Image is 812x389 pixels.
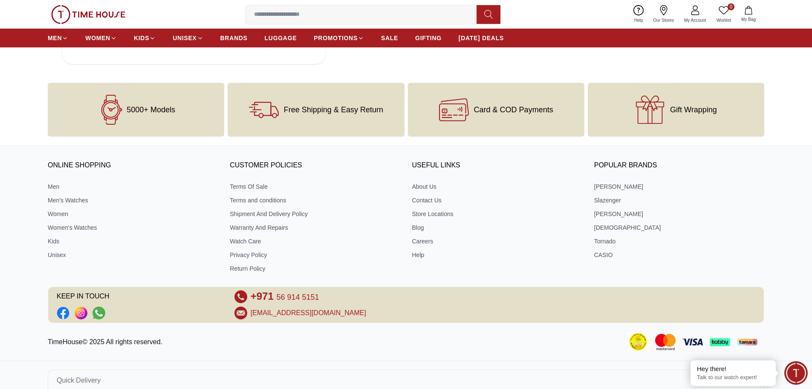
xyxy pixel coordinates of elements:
span: [DATE] DEALS [459,34,504,42]
h3: ONLINE SHOPPING [48,159,218,172]
span: KIDS [134,34,149,42]
a: Tornado [594,237,764,246]
a: Watch Care [230,237,400,246]
a: [PERSON_NAME] [594,182,764,191]
a: Terms and conditions [230,196,400,205]
a: Women [48,210,218,218]
a: [DATE] DEALS [459,30,504,46]
span: Wishlist [713,17,734,23]
img: Tabby Payment [710,338,730,346]
a: Men [48,182,218,191]
a: Social Link [75,307,87,319]
button: My Bag [736,4,761,24]
a: Help [412,251,582,259]
p: TimeHouse© 2025 All rights reserved. [48,337,166,347]
a: Blog [412,223,582,232]
a: Social Link [57,307,69,319]
span: Quick Delivery [57,375,101,386]
img: ... [51,5,125,24]
span: My Account [681,17,710,23]
span: SALE [381,34,398,42]
a: KIDS [134,30,156,46]
a: Warranty And Repairs [230,223,400,232]
a: SALE [381,30,398,46]
a: Privacy Policy [230,251,400,259]
span: KEEP IN TOUCH [57,290,223,303]
span: My Bag [738,16,759,23]
a: Shipment And Delivery Policy [230,210,400,218]
div: Hey there! [697,365,769,373]
a: 0Wishlist [711,3,736,25]
span: Help [631,17,647,23]
span: Our Stores [650,17,677,23]
span: MEN [48,34,62,42]
span: Card & COD Payments [474,105,553,114]
a: PROMOTIONS [314,30,364,46]
a: Unisex [48,251,218,259]
a: Return Policy [230,264,400,273]
a: [PERSON_NAME] [594,210,764,218]
a: Social Link [92,307,105,319]
a: Help [629,3,648,25]
span: 0 [728,3,734,10]
a: Contact Us [412,196,582,205]
a: UNISEX [173,30,203,46]
a: +971 56 914 5151 [251,290,319,303]
span: GIFTING [415,34,442,42]
img: Visa [682,339,703,345]
span: 5000+ Models [127,105,175,114]
span: 56 914 5151 [276,293,319,301]
a: Women's Watches [48,223,218,232]
a: Men's Watches [48,196,218,205]
a: GIFTING [415,30,442,46]
img: Mastercard [655,334,676,350]
a: LUGGAGE [265,30,297,46]
span: Gift Wrapping [670,105,717,114]
a: [DEMOGRAPHIC_DATA] [594,223,764,232]
a: Terms Of Sale [230,182,400,191]
img: Tamara Payment [737,339,757,345]
div: Chat Widget [784,361,808,385]
a: BRANDS [220,30,248,46]
a: Kids [48,237,218,246]
a: Careers [412,237,582,246]
p: Talk to our watch expert! [697,374,769,381]
h3: CUSTOMER POLICIES [230,159,400,172]
a: Slazenger [594,196,764,205]
a: WOMEN [85,30,117,46]
li: Facebook [57,307,69,319]
img: Consumer Payment [628,332,648,352]
span: WOMEN [85,34,110,42]
a: Our Stores [648,3,679,25]
a: CASIO [594,251,764,259]
a: MEN [48,30,68,46]
span: UNISEX [173,34,196,42]
span: Free Shipping & Easy Return [284,105,383,114]
span: PROMOTIONS [314,34,358,42]
a: About Us [412,182,582,191]
span: BRANDS [220,34,248,42]
h3: USEFUL LINKS [412,159,582,172]
h3: Popular Brands [594,159,764,172]
a: [EMAIL_ADDRESS][DOMAIN_NAME] [251,308,366,318]
a: Store Locations [412,210,582,218]
span: LUGGAGE [265,34,297,42]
